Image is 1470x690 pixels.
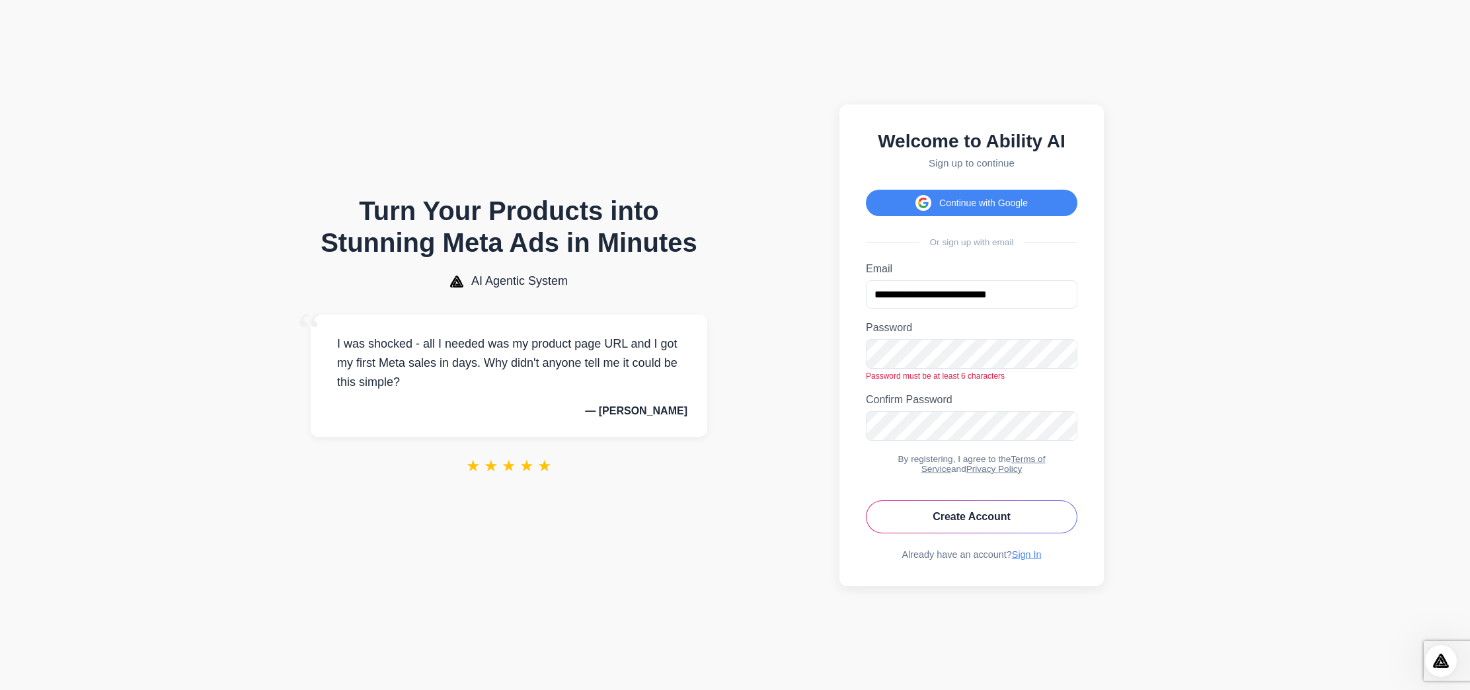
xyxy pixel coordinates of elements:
[866,500,1077,533] button: Create Account
[866,322,1077,334] label: Password
[866,394,1077,406] label: Confirm Password
[866,454,1077,474] div: By registering, I agree to the and
[297,301,321,362] span: “
[330,334,687,391] p: I was shocked - all I needed was my product page URL and I got my first Meta sales in days. Why d...
[1425,645,1457,677] iframe: Intercom live chat
[466,457,481,475] span: ★
[520,457,534,475] span: ★
[921,454,1046,474] a: Terms of Service
[866,263,1077,275] label: Email
[866,549,1077,560] div: Already have an account?
[537,457,552,475] span: ★
[311,195,707,258] h1: Turn Your Products into Stunning Meta Ads in Minutes
[484,457,498,475] span: ★
[866,190,1077,216] button: Continue with Google
[450,276,463,287] img: AI Agentic System Logo
[502,457,516,475] span: ★
[1012,549,1042,560] a: Sign In
[866,371,1077,381] div: Password must be at least 6 characters
[330,405,687,417] p: — [PERSON_NAME]
[866,157,1077,169] p: Sign up to continue
[866,237,1077,247] div: Or sign up with email
[866,131,1077,152] h2: Welcome to Ability AI
[966,464,1023,474] a: Privacy Policy
[471,274,568,288] span: AI Agentic System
